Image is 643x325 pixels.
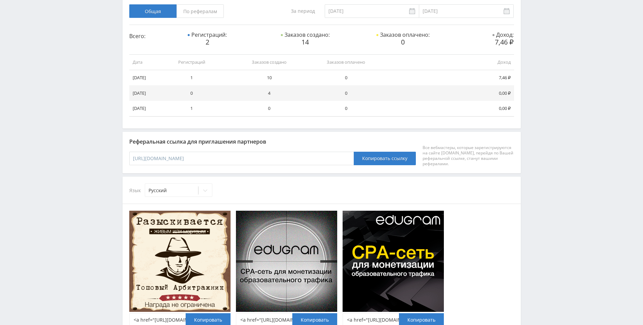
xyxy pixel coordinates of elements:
td: 0 [160,86,224,101]
div: 7,46 ₽ [455,38,514,46]
td: 10 [224,70,315,86]
th: Регистраций [160,54,224,70]
td: 1 [160,70,224,86]
span: Регистраций: [188,31,227,38]
th: Заказов оплачено [315,54,377,70]
td: [DATE] [129,101,160,116]
span: Копировать [301,317,329,323]
span: Заказов создано: [281,31,330,38]
span: Заказов оплачено: [376,31,430,38]
th: Заказов создано [224,54,315,70]
td: 7,46 ₽ [377,70,514,86]
div: Всего: [129,32,188,39]
span: Доход: [492,31,514,38]
td: [DATE] [129,86,160,101]
th: Дата [129,54,160,70]
div: Все вебмастеры, которые зарегистрируются на сайте [DOMAIN_NAME], перейдя по Вашей реферальной ссы... [423,145,514,167]
div: Реферальная ссылка для приглашения партнеров [129,139,514,145]
span: Копировать [194,317,222,323]
td: [DATE] [129,70,160,86]
div: 14 [260,38,351,46]
td: 0,00 ₽ [377,101,514,116]
th: Доход [377,54,514,70]
span: Общая [129,4,177,18]
div: За период [260,4,318,18]
td: 4 [224,86,315,101]
td: 0 [224,101,315,116]
td: 0 [315,101,377,116]
td: 0 [315,86,377,101]
div: Язык [129,183,514,197]
td: 0 [315,70,377,86]
span: По рефералам [177,4,224,18]
td: 1 [160,101,224,116]
button: Копировать ссылку [354,152,416,165]
td: 0,00 ₽ [377,86,514,101]
span: Копировать [407,317,435,323]
div: 2 [162,38,253,46]
div: 0 [357,38,449,46]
